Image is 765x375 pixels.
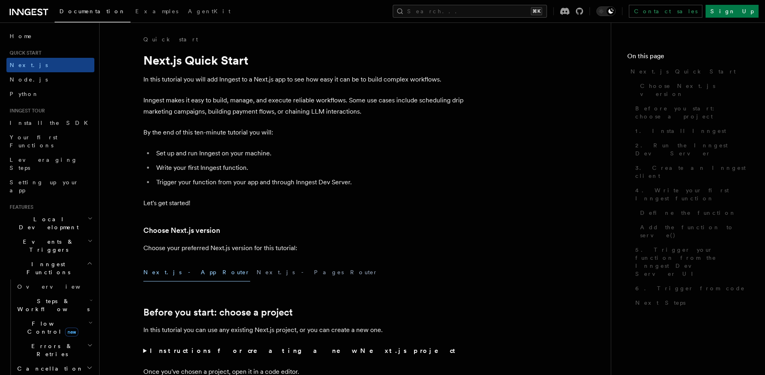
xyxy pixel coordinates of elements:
[14,320,88,336] span: Flow Control
[55,2,131,22] a: Documentation
[14,279,94,294] a: Overview
[188,8,231,14] span: AgentKit
[143,324,465,336] p: In this tutorial you can use any existing Next.js project, or you can create a new one.
[183,2,235,22] a: AgentKit
[629,5,702,18] a: Contact sales
[6,58,94,72] a: Next.js
[14,365,84,373] span: Cancellation
[143,263,250,281] button: Next.js - App Router
[531,7,542,15] kbd: ⌘K
[143,307,293,318] a: Before you start: choose a project
[257,263,378,281] button: Next.js - Pages Router
[632,243,749,281] a: 5. Trigger your function from the Inngest Dev Server UI
[6,175,94,198] a: Setting up your app
[627,64,749,79] a: Next.js Quick Start
[6,238,88,254] span: Events & Triggers
[10,91,39,97] span: Python
[17,283,100,290] span: Overview
[6,50,41,56] span: Quick start
[6,108,45,114] span: Inngest tour
[143,74,465,85] p: In this tutorial you will add Inngest to a Next.js app to see how easy it can be to build complex...
[632,101,749,124] a: Before you start: choose a project
[150,347,459,355] strong: Instructions for creating a new Next.js project
[65,328,78,336] span: new
[10,62,48,68] span: Next.js
[637,220,749,243] a: Add the function to serve()
[635,164,749,180] span: 3. Create an Inngest client
[635,299,685,307] span: Next Steps
[393,5,547,18] button: Search...⌘K
[640,82,749,98] span: Choose Next.js version
[596,6,616,16] button: Toggle dark mode
[632,296,749,310] a: Next Steps
[154,148,465,159] li: Set up and run Inngest on your machine.
[6,153,94,175] a: Leveraging Steps
[640,209,736,217] span: Define the function
[59,8,126,14] span: Documentation
[640,223,749,239] span: Add the function to serve()
[10,157,78,171] span: Leveraging Steps
[6,204,33,210] span: Features
[143,35,198,43] a: Quick start
[706,5,759,18] a: Sign Up
[14,297,90,313] span: Steps & Workflows
[632,183,749,206] a: 4. Write your first Inngest function
[131,2,183,22] a: Examples
[6,212,94,234] button: Local Development
[14,294,94,316] button: Steps & Workflows
[10,32,32,40] span: Home
[154,177,465,188] li: Trigger your function from your app and through Inngest Dev Server.
[632,124,749,138] a: 1. Install Inngest
[14,316,94,339] button: Flow Controlnew
[6,257,94,279] button: Inngest Functions
[10,134,57,149] span: Your first Functions
[143,345,465,357] summary: Instructions for creating a new Next.js project
[6,29,94,43] a: Home
[635,246,749,278] span: 5. Trigger your function from the Inngest Dev Server UI
[6,116,94,130] a: Install the SDK
[632,281,749,296] a: 6. Trigger from code
[143,225,220,236] a: Choose Next.js version
[143,243,465,254] p: Choose your preferred Next.js version for this tutorial:
[630,67,736,75] span: Next.js Quick Start
[637,206,749,220] a: Define the function
[635,104,749,120] span: Before you start: choose a project
[154,162,465,173] li: Write your first Inngest function.
[6,72,94,87] a: Node.js
[635,141,749,157] span: 2. Run the Inngest Dev Server
[632,138,749,161] a: 2. Run the Inngest Dev Server
[143,127,465,138] p: By the end of this ten-minute tutorial you will:
[6,130,94,153] a: Your first Functions
[635,186,749,202] span: 4. Write your first Inngest function
[143,53,465,67] h1: Next.js Quick Start
[6,87,94,101] a: Python
[14,339,94,361] button: Errors & Retries
[143,198,465,209] p: Let's get started!
[135,8,178,14] span: Examples
[635,284,745,292] span: 6. Trigger from code
[6,260,87,276] span: Inngest Functions
[14,342,87,358] span: Errors & Retries
[632,161,749,183] a: 3. Create an Inngest client
[637,79,749,101] a: Choose Next.js version
[6,234,94,257] button: Events & Triggers
[635,127,726,135] span: 1. Install Inngest
[10,76,48,83] span: Node.js
[6,215,88,231] span: Local Development
[627,51,749,64] h4: On this page
[10,179,79,194] span: Setting up your app
[10,120,93,126] span: Install the SDK
[143,95,465,117] p: Inngest makes it easy to build, manage, and execute reliable workflows. Some use cases include sc...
